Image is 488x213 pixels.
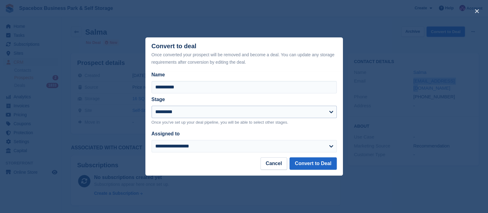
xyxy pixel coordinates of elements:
label: Assigned to [152,131,180,136]
label: Stage [152,97,165,102]
p: Once you've set up your deal pipeline, you will be able to select other stages. [152,119,337,126]
button: Cancel [261,157,287,170]
button: close [472,6,482,16]
div: Convert to deal [152,43,337,66]
label: Name [152,71,337,79]
button: Convert to Deal [290,157,336,170]
div: Once converted your prospect will be removed and become a deal. You can update any storage requir... [152,51,337,66]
